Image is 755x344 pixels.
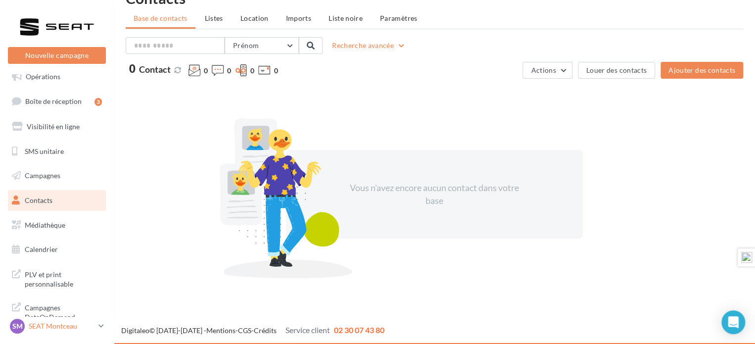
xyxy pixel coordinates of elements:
[329,14,363,22] span: Liste noire
[522,62,572,79] button: Actions
[285,325,330,335] span: Service client
[8,317,106,336] a: SM SEAT Montceau
[6,215,108,236] a: Médiathèque
[250,66,254,76] span: 0
[6,66,108,87] a: Opérations
[206,326,236,335] a: Mentions
[8,47,106,64] button: Nouvelle campagne
[94,98,102,106] div: 3
[139,64,171,75] span: Contact
[25,171,60,180] span: Campagnes
[25,268,102,289] span: PLV et print personnalisable
[25,245,58,253] span: Calendrier
[6,190,108,211] a: Contacts
[238,326,251,335] a: CGS
[6,91,108,112] a: Boîte de réception3
[531,66,556,74] span: Actions
[334,325,384,335] span: 02 30 07 43 80
[6,116,108,137] a: Visibilité en ligne
[25,221,65,229] span: Médiathèque
[121,326,149,335] a: Digitaleo
[274,66,278,76] span: 0
[6,141,108,162] a: SMS unitaire
[661,62,743,79] button: Ajouter des contacts
[25,301,102,322] span: Campagnes DataOnDemand
[349,182,519,207] div: Vous n'avez encore aucun contact dans votre base
[225,37,299,54] button: Prénom
[240,14,269,22] span: Location
[26,72,60,81] span: Opérations
[12,321,23,331] span: SM
[578,62,655,79] button: Louer des contacts
[6,297,108,326] a: Campagnes DataOnDemand
[204,66,208,76] span: 0
[121,326,384,335] span: © [DATE]-[DATE] - - -
[233,41,259,49] span: Prénom
[227,66,231,76] span: 0
[25,196,52,204] span: Contacts
[6,239,108,260] a: Calendrier
[254,326,277,335] a: Crédits
[205,14,223,22] span: Listes
[6,264,108,293] a: PLV et print personnalisable
[25,147,64,155] span: SMS unitaire
[129,63,136,74] span: 0
[380,14,418,22] span: Paramètres
[27,122,80,131] span: Visibilité en ligne
[25,97,82,105] span: Boîte de réception
[29,321,94,331] p: SEAT Montceau
[721,310,745,334] div: Open Intercom Messenger
[328,40,410,51] button: Recherche avancée
[286,14,311,22] span: Imports
[6,165,108,186] a: Campagnes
